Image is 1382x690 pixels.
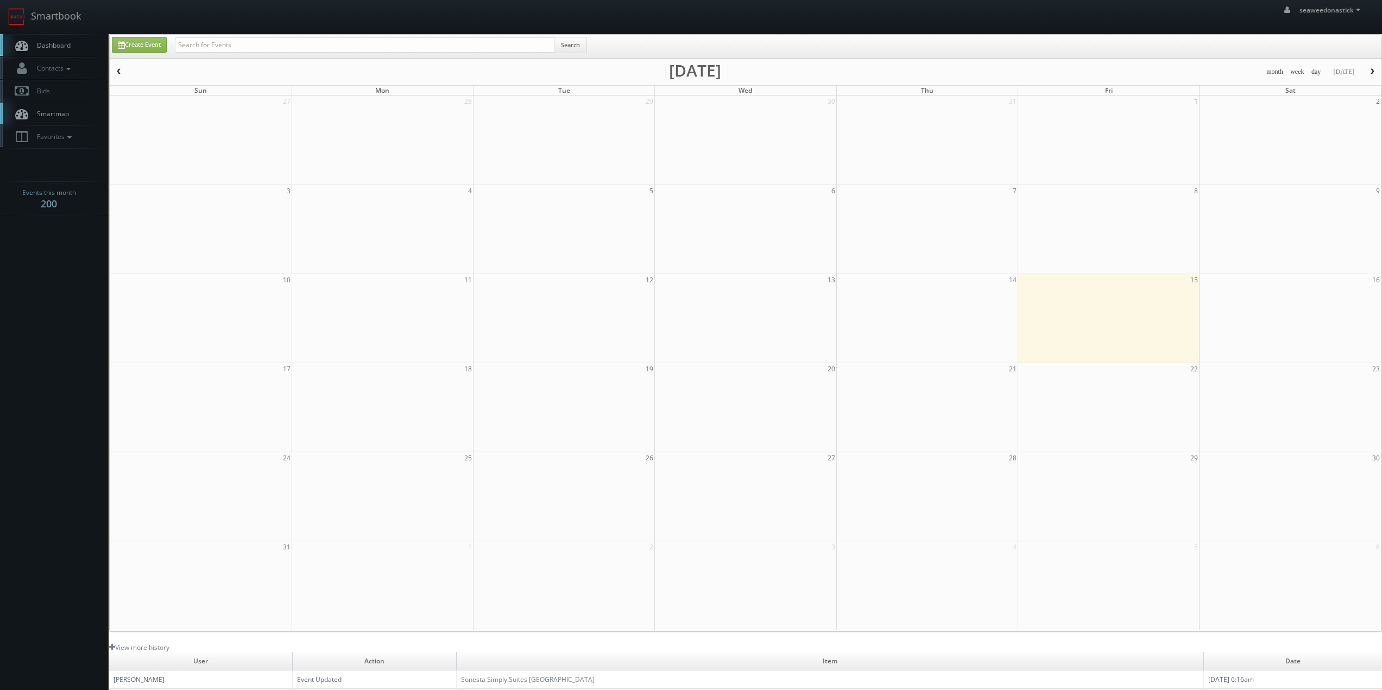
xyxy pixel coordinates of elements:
span: 27 [826,452,836,464]
span: 12 [645,274,654,286]
span: Wed [739,86,752,95]
span: Thu [921,86,933,95]
span: 29 [645,96,654,107]
span: 3 [286,185,292,197]
span: 15 [1189,274,1199,286]
span: Bids [31,86,50,96]
span: seaweedonastick [1299,5,1364,15]
span: 22 [1189,363,1199,375]
span: 18 [463,363,473,375]
span: 21 [1008,363,1018,375]
span: 11 [463,274,473,286]
td: [DATE] 6:16am [1204,670,1382,689]
span: 24 [282,452,292,464]
span: Tue [558,86,570,95]
span: Mon [375,86,389,95]
button: month [1263,65,1287,79]
span: Favorites [31,132,74,141]
button: day [1308,65,1325,79]
span: 1 [1193,96,1199,107]
span: 30 [1371,452,1381,464]
span: 10 [282,274,292,286]
span: 13 [826,274,836,286]
span: 6 [830,185,836,197]
button: Search [554,37,587,53]
button: [DATE] [1329,65,1358,79]
span: 2 [648,541,654,553]
span: 4 [467,185,473,197]
span: Contacts [31,64,73,73]
span: 28 [1008,452,1018,464]
span: 27 [282,96,292,107]
td: Action [292,652,456,670]
a: Create Event [112,37,167,53]
img: smartbook-logo.png [8,8,26,26]
strong: 200 [41,197,57,210]
span: 20 [826,363,836,375]
span: 31 [282,541,292,553]
span: 9 [1375,185,1381,197]
span: 25 [463,452,473,464]
span: 8 [1193,185,1199,197]
a: Sonesta Simply Suites [GEOGRAPHIC_DATA] [461,675,595,684]
span: Dashboard [31,41,71,50]
span: 30 [826,96,836,107]
span: Fri [1105,86,1113,95]
td: User [109,652,292,670]
span: 29 [1189,452,1199,464]
span: 3 [830,541,836,553]
span: Events this month [22,187,76,198]
span: 5 [1193,541,1199,553]
span: 6 [1375,541,1381,553]
span: Sun [194,86,207,95]
h2: [DATE] [669,65,721,76]
button: week [1286,65,1308,79]
input: Search for Events [175,37,554,53]
td: Item [456,652,1203,670]
span: 1 [467,541,473,553]
span: 26 [645,452,654,464]
span: 5 [648,185,654,197]
span: 28 [463,96,473,107]
span: 16 [1371,274,1381,286]
span: 2 [1375,96,1381,107]
span: Sat [1285,86,1296,95]
span: 17 [282,363,292,375]
span: 4 [1012,541,1018,553]
span: 19 [645,363,654,375]
td: Date [1204,652,1382,670]
span: 23 [1371,363,1381,375]
span: Smartmap [31,109,69,118]
span: 7 [1012,185,1018,197]
span: 14 [1008,274,1018,286]
td: Event Updated [292,670,456,689]
td: [PERSON_NAME] [109,670,292,689]
a: View more history [109,643,169,652]
span: 31 [1008,96,1018,107]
